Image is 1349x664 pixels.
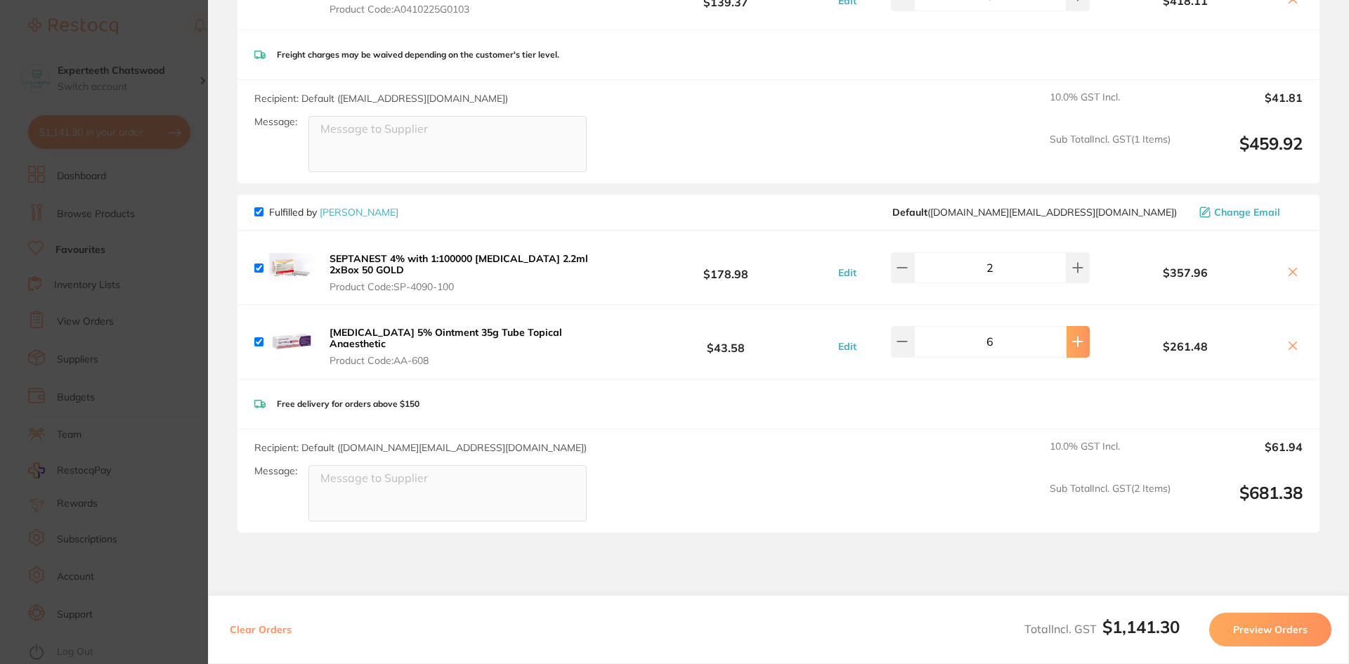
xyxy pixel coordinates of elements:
span: 10.0 % GST Incl. [1050,91,1171,122]
button: Edit [834,266,861,279]
img: cTBiMzRvMA [269,245,314,290]
button: Change Email [1195,206,1303,219]
button: Preview Orders [1209,613,1331,646]
button: Edit [834,340,861,353]
a: [PERSON_NAME] [320,206,398,219]
button: [MEDICAL_DATA] 5% Ointment 35g Tube Topical Anaesthetic Product Code:AA-608 [325,326,621,367]
span: Total Incl. GST [1024,622,1180,636]
span: Recipient: Default ( [DOMAIN_NAME][EMAIL_ADDRESS][DOMAIN_NAME] ) [254,441,587,454]
b: $178.98 [621,255,830,281]
output: $61.94 [1182,441,1303,471]
output: $459.92 [1182,134,1303,172]
b: Default [892,206,927,219]
span: Product Code: SP-4090-100 [330,281,617,292]
b: $357.96 [1093,266,1277,279]
b: SEPTANEST 4% with 1:100000 [MEDICAL_DATA] 2.2ml 2xBox 50 GOLD [330,252,588,276]
button: Clear Orders [226,613,296,646]
b: $261.48 [1093,340,1277,353]
span: Recipient: Default ( [EMAIL_ADDRESS][DOMAIN_NAME] ) [254,92,508,105]
output: $41.81 [1182,91,1303,122]
label: Message: [254,465,297,477]
b: $43.58 [621,329,830,355]
span: Product Code: A0410225G0103 [330,4,570,15]
span: Product Code: AA-608 [330,355,617,366]
span: Change Email [1214,207,1280,218]
output: $681.38 [1182,483,1303,521]
p: Free delivery for orders above $150 [277,399,419,409]
span: Sub Total Incl. GST ( 1 Items) [1050,134,1171,172]
label: Message: [254,116,297,128]
img: b3BqNmpjeg [269,319,314,364]
b: [MEDICAL_DATA] 5% Ointment 35g Tube Topical Anaesthetic [330,326,562,350]
p: Freight charges may be waived depending on the customer's tier level. [277,50,559,60]
p: Fulfilled by [269,207,398,218]
b: $1,141.30 [1102,616,1180,637]
span: customer.care@henryschein.com.au [892,207,1177,218]
span: Sub Total Incl. GST ( 2 Items) [1050,483,1171,521]
button: SEPTANEST 4% with 1:100000 [MEDICAL_DATA] 2.2ml 2xBox 50 GOLD Product Code:SP-4090-100 [325,252,621,293]
span: 10.0 % GST Incl. [1050,441,1171,471]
